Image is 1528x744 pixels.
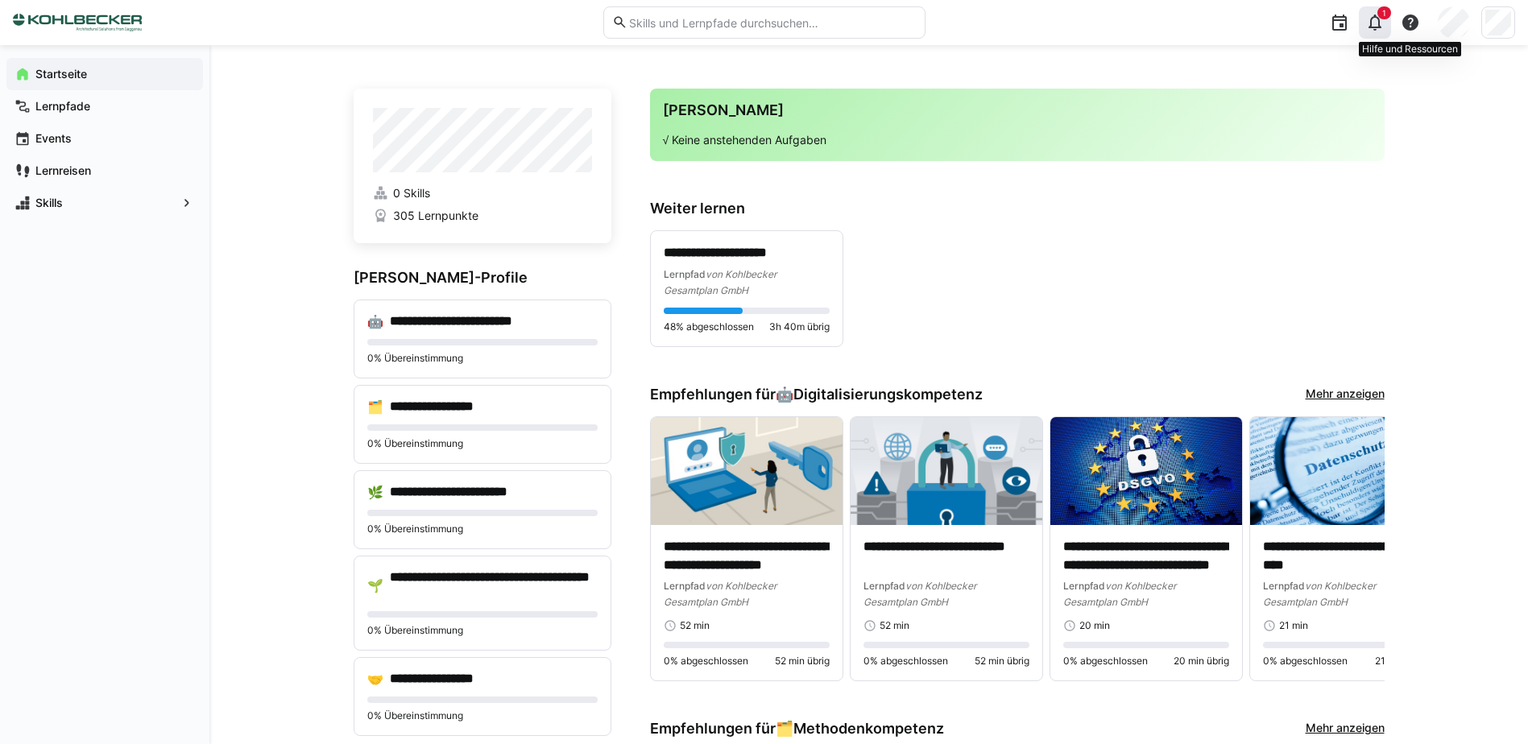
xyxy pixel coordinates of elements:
[680,619,710,632] span: 52 min
[1375,655,1429,668] span: 21 min übrig
[1063,580,1105,592] span: Lernpfad
[367,484,383,500] div: 🌿
[1263,580,1376,608] span: von Kohlbecker Gesamtplan GmbH
[1050,417,1242,525] img: image
[367,437,598,450] p: 0% Übereinstimmung
[664,580,706,592] span: Lernpfad
[880,619,909,632] span: 52 min
[975,655,1029,668] span: 52 min übrig
[367,671,383,687] div: 🤝
[393,185,430,201] span: 0 Skills
[354,269,611,287] h3: [PERSON_NAME]-Profile
[1306,720,1385,738] a: Mehr anzeigen
[663,132,1372,148] p: √ Keine anstehenden Aufgaben
[1174,655,1229,668] span: 20 min übrig
[393,208,478,224] span: 305 Lernpunkte
[793,386,983,403] span: Digitalisierungskompetenz
[373,185,592,201] a: 0 Skills
[793,720,944,738] span: Methodenkompetenz
[650,200,1385,217] h3: Weiter lernen
[651,417,843,525] img: image
[851,417,1042,525] img: image
[776,386,983,403] div: 🤖
[1279,619,1308,632] span: 21 min
[367,352,598,365] p: 0% Übereinstimmung
[650,720,944,738] h3: Empfehlungen für
[1063,580,1176,608] span: von Kohlbecker Gesamtplan GmbH
[367,313,383,329] div: 🤖
[627,15,916,30] input: Skills und Lernpfade durchsuchen…
[367,577,383,593] div: 🌱
[650,386,983,403] h3: Empfehlungen für
[664,268,706,280] span: Lernpfad
[769,320,830,333] span: 3h 40m übrig
[863,580,905,592] span: Lernpfad
[664,268,776,296] span: von Kohlbecker Gesamtplan GmbH
[664,320,754,333] span: 48% abgeschlossen
[1263,580,1305,592] span: Lernpfad
[1079,619,1110,632] span: 20 min
[664,655,748,668] span: 0% abgeschlossen
[367,399,383,415] div: 🗂️
[776,720,944,738] div: 🗂️
[367,709,598,722] p: 0% Übereinstimmung
[863,655,948,668] span: 0% abgeschlossen
[1250,417,1442,525] img: image
[664,580,776,608] span: von Kohlbecker Gesamtplan GmbH
[663,101,1372,119] h3: [PERSON_NAME]
[1263,655,1348,668] span: 0% abgeschlossen
[1063,655,1148,668] span: 0% abgeschlossen
[1382,8,1386,18] span: 1
[1359,42,1461,56] div: Hilfe und Ressourcen
[863,580,976,608] span: von Kohlbecker Gesamtplan GmbH
[775,655,830,668] span: 52 min übrig
[1306,386,1385,403] a: Mehr anzeigen
[367,523,598,535] p: 0% Übereinstimmung
[367,624,598,637] p: 0% Übereinstimmung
